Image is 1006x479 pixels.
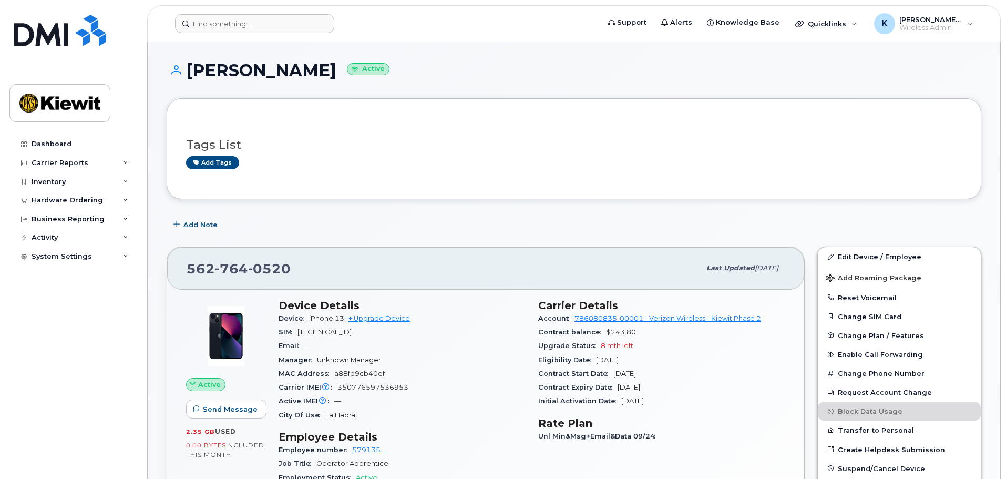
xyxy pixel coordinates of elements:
[297,328,352,336] span: [TECHNICAL_ID]
[167,61,981,79] h1: [PERSON_NAME]
[304,342,311,350] span: —
[818,307,981,326] button: Change SIM Card
[325,411,355,419] span: La Habra
[248,261,291,277] span: 0520
[960,433,998,471] iframe: Messenger Launcher
[538,356,596,364] span: Eligibility Date
[279,299,526,312] h3: Device Details
[538,397,621,405] span: Initial Activation Date
[538,299,785,312] h3: Carrier Details
[574,314,761,322] a: 786080835-00001 - Verizon Wireless - Kiewit Phase 2
[538,417,785,430] h3: Rate Plan
[818,440,981,459] a: Create Helpdesk Submission
[538,342,601,350] span: Upgrade Status
[279,342,304,350] span: Email
[334,370,385,378] span: a88fd9cb40ef
[838,351,923,359] span: Enable Call Forwarding
[601,342,633,350] span: 8 mth left
[706,264,755,272] span: Last updated
[279,356,317,364] span: Manager
[538,432,661,440] span: Unl Min&Msg+Email&Data 09/24
[279,383,337,391] span: Carrier IMEI
[538,328,606,336] span: Contract balance
[215,261,248,277] span: 764
[186,428,215,435] span: 2.35 GB
[279,411,325,419] span: City Of Use
[538,370,613,378] span: Contract Start Date
[309,314,344,322] span: iPhone 13
[337,383,408,391] span: 350776597536953
[755,264,778,272] span: [DATE]
[613,370,636,378] span: [DATE]
[818,402,981,421] button: Block Data Usage
[279,460,316,467] span: Job Title
[348,314,410,322] a: + Upgrade Device
[198,380,221,390] span: Active
[618,383,640,391] span: [DATE]
[606,328,636,336] span: $243.80
[186,156,239,169] a: Add tags
[818,247,981,266] a: Edit Device / Employee
[279,370,334,378] span: MAC Address
[316,460,388,467] span: Operator Apprentice
[538,383,618,391] span: Contract Expiry Date
[186,138,962,151] h3: Tags List
[818,421,981,440] button: Transfer to Personal
[538,314,574,322] span: Account
[818,345,981,364] button: Enable Call Forwarding
[334,397,341,405] span: —
[818,326,981,345] button: Change Plan / Features
[818,288,981,307] button: Reset Voicemail
[186,441,264,458] span: included this month
[186,400,266,419] button: Send Message
[347,63,389,75] small: Active
[186,442,226,449] span: 0.00 Bytes
[215,427,236,435] span: used
[826,274,921,284] span: Add Roaming Package
[818,267,981,288] button: Add Roaming Package
[621,397,644,405] span: [DATE]
[838,464,925,472] span: Suspend/Cancel Device
[279,446,352,454] span: Employee number
[279,397,334,405] span: Active IMEI
[203,404,258,414] span: Send Message
[317,356,381,364] span: Unknown Manager
[279,328,297,336] span: SIM
[183,220,218,230] span: Add Note
[187,261,291,277] span: 562
[818,364,981,383] button: Change Phone Number
[279,314,309,322] span: Device
[818,459,981,478] button: Suspend/Cancel Device
[596,356,619,364] span: [DATE]
[352,446,381,454] a: 579135
[279,431,526,443] h3: Employee Details
[838,331,924,339] span: Change Plan / Features
[818,383,981,402] button: Request Account Change
[167,215,227,234] button: Add Note
[194,304,258,368] img: image20231002-3703462-1ig824h.jpeg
